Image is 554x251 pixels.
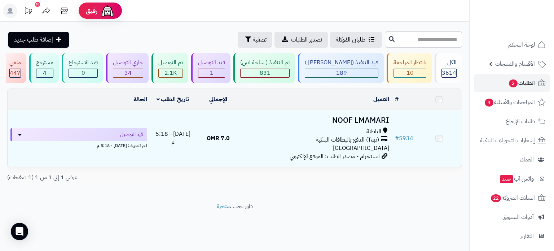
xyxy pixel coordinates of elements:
a: الكل3614 [433,53,463,83]
span: 2.1K [164,69,177,77]
div: قيد التوصيل [198,59,225,67]
a: الإجمالي [209,95,227,104]
a: # [395,95,399,104]
span: السلات المتروكة [490,193,535,203]
span: انستجرام - مصدر الطلب: الموقع الإلكتروني [290,152,380,161]
a: جاري التوصيل 34 [105,53,150,83]
span: العملاء [520,155,534,165]
img: logo-2.png [505,20,547,35]
span: 4 [485,99,493,107]
div: 2098 [159,69,183,77]
span: وآتس آب [499,174,534,184]
span: أدوات التسويق [502,212,534,222]
span: المراجعات والأسئلة [484,97,535,107]
span: طلباتي المُوكلة [336,35,365,44]
span: 0 [82,69,85,77]
div: 1 [198,69,225,77]
span: 3614 [442,69,456,77]
div: ملغي [9,59,21,67]
span: الطلبات [508,78,535,88]
span: 189 [336,69,347,77]
span: [GEOGRAPHIC_DATA] [333,144,389,152]
a: التقارير [474,228,550,245]
span: (Tap) الدفع بالبطاقات البنكية [316,136,379,144]
div: تم التوصيل [158,59,183,67]
div: 831 [241,69,289,77]
a: قيد التنفيذ ([PERSON_NAME] ) 189 [296,53,385,83]
a: المراجعات والأسئلة4 [474,94,550,111]
a: متجرة [217,202,230,211]
a: تحديثات المنصة [19,4,37,20]
a: ملغي 447 [1,53,28,83]
span: 4 [43,69,47,77]
div: 189 [305,69,378,77]
div: 10 [394,69,426,77]
a: إضافة طلب جديد [8,32,69,48]
div: جاري التوصيل [113,59,143,67]
button: تصفية [238,32,272,48]
span: 10 [406,69,414,77]
div: 10 [35,2,40,7]
span: طلبات الإرجاع [506,116,535,126]
span: 7.0 OMR [207,134,230,143]
a: بانتظار المراجعة 10 [385,53,433,83]
div: Open Intercom Messenger [11,223,28,240]
a: تاريخ الطلب [157,95,189,104]
a: إشعارات التحويلات البنكية [474,132,550,149]
a: العملاء [474,151,550,168]
a: تصدير الطلبات [274,32,328,48]
div: الكل [441,59,457,67]
a: مسترجع 4 [28,53,60,83]
span: الباطنة [366,127,381,136]
div: بانتظار المراجعة [393,59,426,67]
div: 4 [36,69,53,77]
span: 831 [260,69,271,77]
div: 0 [69,69,97,77]
a: تم التوصيل 2.1K [150,53,190,83]
a: العميل [373,95,389,104]
a: طلبات الإرجاع [474,113,550,130]
span: جديد [500,175,513,183]
a: #5934 [395,134,413,143]
a: الطلبات2 [474,74,550,92]
span: 22 [491,194,501,202]
a: تم التنفيذ ( ساحة اتين) 831 [232,53,296,83]
a: لوحة التحكم [474,36,550,53]
span: إشعارات التحويلات البنكية [480,135,535,146]
div: تم التنفيذ ( ساحة اتين) [240,59,290,67]
div: قيد الاسترجاع [69,59,98,67]
a: أدوات التسويق [474,208,550,226]
div: قيد التنفيذ ([PERSON_NAME] ) [305,59,378,67]
span: تصدير الطلبات [291,35,322,44]
div: عرض 1 إلى 1 من 1 (1 صفحات) [2,173,235,182]
a: قيد الاسترجاع 0 [60,53,105,83]
span: [DATE] - 5:18 م [155,130,190,147]
span: الأقسام والمنتجات [495,59,535,69]
img: ai-face.png [100,4,115,18]
span: لوحة التحكم [508,40,535,50]
a: الحالة [133,95,147,104]
span: قيد التوصيل [120,131,143,138]
span: # [395,134,399,143]
span: 34 [124,69,132,77]
a: قيد التوصيل 1 [190,53,232,83]
h3: NOOF LMAMARI [244,116,389,125]
a: طلباتي المُوكلة [330,32,382,48]
a: السلات المتروكة22 [474,189,550,207]
span: 2 [509,79,518,87]
span: 1 [210,69,214,77]
span: التقارير [520,231,534,241]
div: 34 [113,69,143,77]
span: 447 [10,69,21,77]
span: إضافة طلب جديد [14,35,53,44]
div: اخر تحديث: [DATE] - 5:18 م [10,141,147,149]
a: وآتس آبجديد [474,170,550,187]
div: مسترجع [36,59,53,67]
span: تصفية [253,35,267,44]
span: رفيق [86,7,97,15]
